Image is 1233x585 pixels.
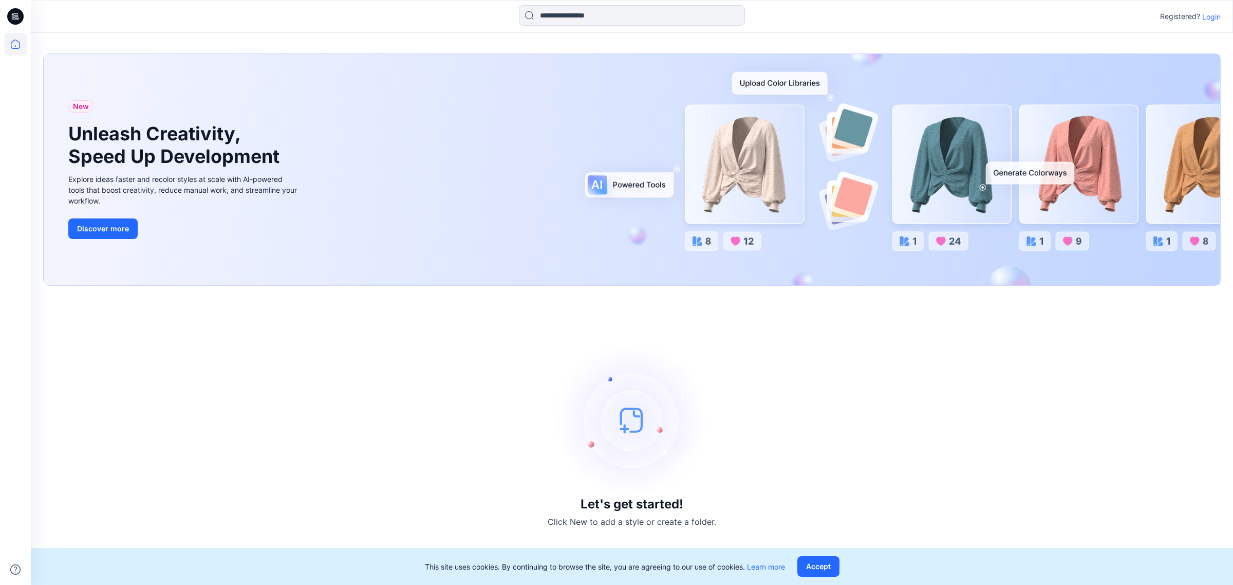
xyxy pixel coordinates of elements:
p: Click New to add a style or create a folder. [548,516,716,528]
button: Discover more [68,218,138,239]
a: Learn more [747,562,785,571]
p: This site uses cookies. By continuing to browse the site, you are agreeing to our use of cookies. [425,561,785,572]
img: empty-state-image.svg [555,343,709,497]
div: Explore ideas faster and recolor styles at scale with AI-powered tools that boost creativity, red... [68,174,300,206]
button: Accept [797,556,839,577]
span: New [73,100,89,113]
a: Discover more [68,218,300,239]
p: Login [1202,11,1221,22]
h3: Let's get started! [581,497,683,511]
p: Registered? [1160,10,1200,23]
h1: Unleash Creativity, Speed Up Development [68,123,284,167]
